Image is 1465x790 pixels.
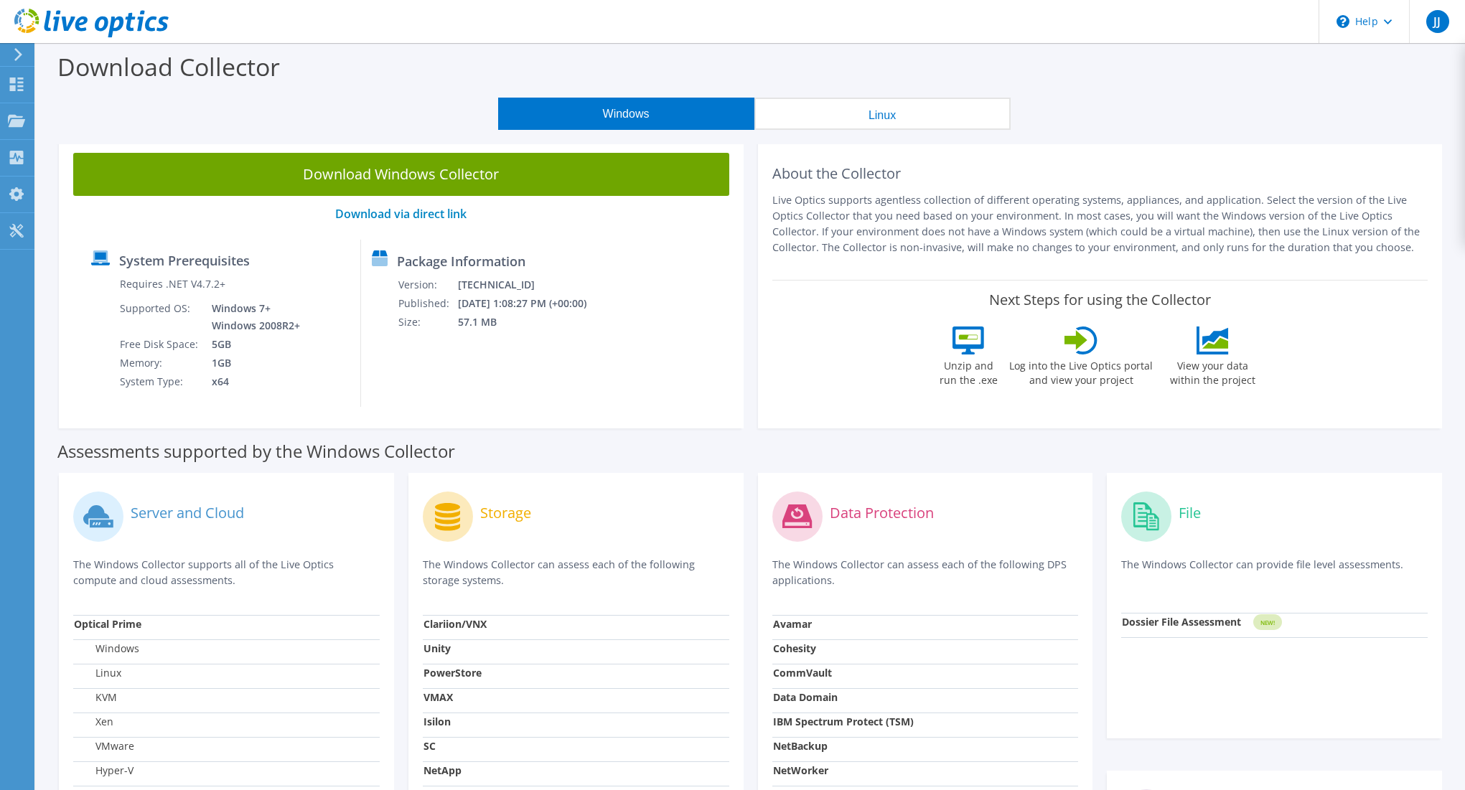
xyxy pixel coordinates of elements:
strong: Isilon [423,715,451,728]
p: The Windows Collector can provide file level assessments. [1121,557,1428,586]
svg: \n [1337,15,1349,28]
p: The Windows Collector supports all of the Live Optics compute and cloud assessments. [73,557,380,588]
td: 57.1 MB [457,313,606,331]
label: Hyper-V [74,763,134,778]
strong: Dossier File Assessment [1122,615,1241,629]
strong: Optical Prime [74,617,141,631]
label: Download Collector [57,50,280,83]
td: Version: [398,276,457,294]
strong: Cohesity [773,641,816,655]
button: Linux [754,98,1011,130]
button: Windows [498,98,754,130]
h2: About the Collector [772,165,1428,182]
label: Windows [74,641,139,656]
p: The Windows Collector can assess each of the following DPS applications. [772,557,1079,588]
label: VMware [74,739,134,753]
tspan: NEW! [1260,619,1275,626]
label: Requires .NET V4.7.2+ [120,277,225,291]
td: Free Disk Space: [119,335,201,354]
label: Package Information [397,254,525,268]
label: Log into the Live Optics portal and view your project [1008,354,1153,387]
td: Size: [398,313,457,331]
strong: IBM Spectrum Protect (TSM) [773,715,914,728]
label: Assessments supported by the Windows Collector [57,444,455,459]
td: System Type: [119,372,201,391]
label: Xen [74,715,113,729]
p: The Windows Collector can assess each of the following storage systems. [423,557,729,588]
strong: VMAX [423,690,453,704]
strong: Clariion/VNX [423,617,487,631]
label: Linux [74,666,121,680]
label: System Prerequisites [119,253,250,268]
label: Unzip and run the .exe [935,354,1001,387]
td: [TECHNICAL_ID] [457,276,606,294]
strong: NetApp [423,763,462,777]
label: File [1179,506,1201,520]
label: View your data within the project [1161,354,1264,387]
a: Download via direct link [335,206,467,222]
td: Memory: [119,354,201,372]
label: KVM [74,690,117,705]
label: Next Steps for using the Collector [989,291,1211,309]
strong: Avamar [773,617,812,631]
label: Data Protection [830,506,934,520]
td: [DATE] 1:08:27 PM (+00:00) [457,294,606,313]
td: Windows 7+ Windows 2008R2+ [201,299,303,335]
strong: Data Domain [773,690,838,704]
td: 5GB [201,335,303,354]
td: Published: [398,294,457,313]
strong: PowerStore [423,666,482,680]
strong: Unity [423,641,451,655]
strong: NetWorker [773,763,828,777]
label: Server and Cloud [131,506,244,520]
strong: CommVault [773,666,832,680]
strong: NetBackup [773,739,828,753]
td: Supported OS: [119,299,201,335]
label: Storage [480,506,531,520]
a: Download Windows Collector [73,153,729,196]
td: x64 [201,372,303,391]
p: Live Optics supports agentless collection of different operating systems, appliances, and applica... [772,192,1428,255]
td: 1GB [201,354,303,372]
strong: SC [423,739,436,753]
span: JJ [1426,10,1449,33]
